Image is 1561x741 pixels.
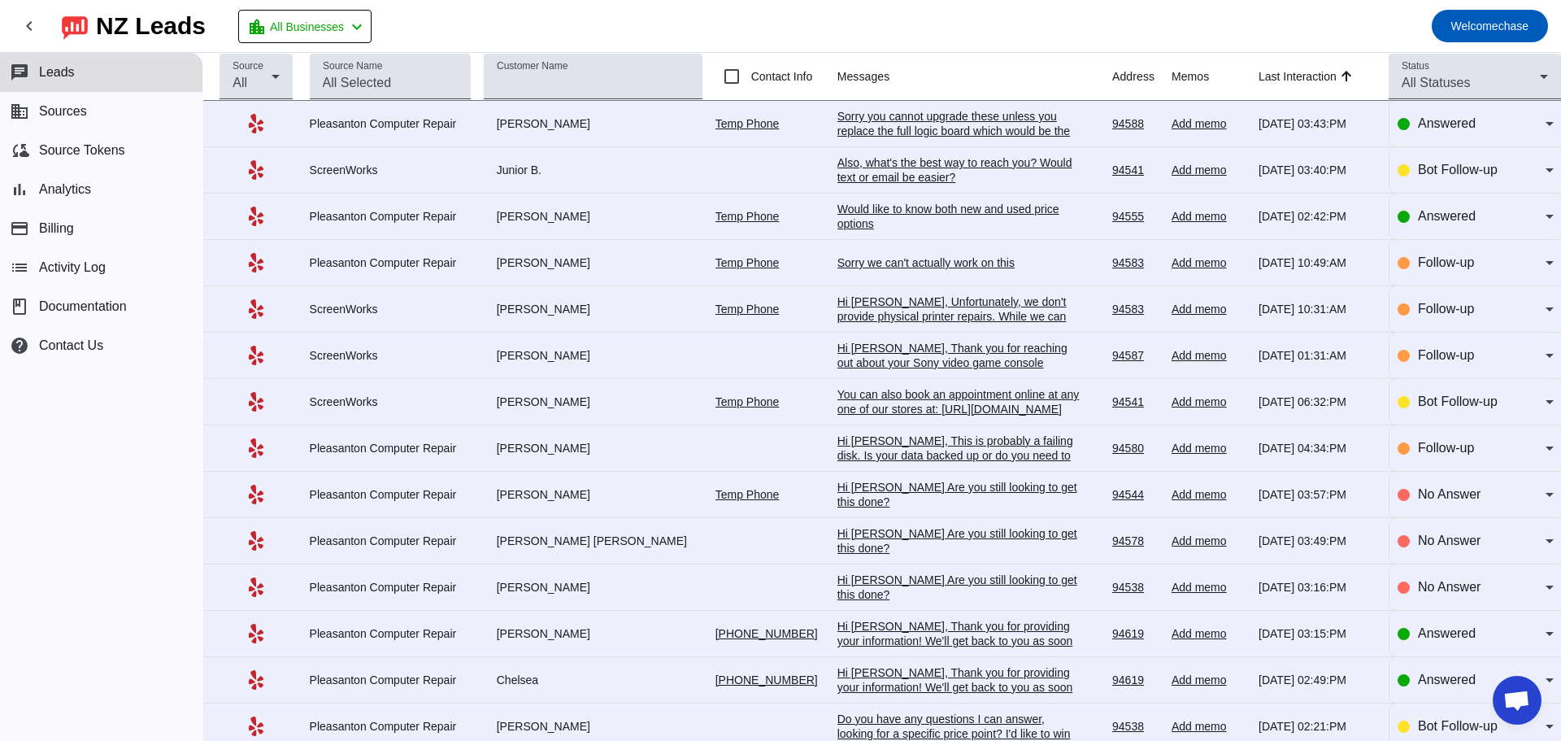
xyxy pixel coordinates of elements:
[1259,534,1376,548] div: [DATE] 03:49:PM
[837,341,1081,443] div: Hi [PERSON_NAME], Thank you for reaching out about your Sony video game console support. Unfortun...
[246,160,266,180] mat-icon: Yelp
[310,116,471,131] div: Pleasanton Computer Repair
[1112,116,1159,131] div: 94588
[1418,209,1476,223] span: Answered
[96,15,206,37] div: NZ Leads
[323,73,458,93] input: All Selected
[246,207,266,226] mat-icon: Yelp
[1418,116,1476,130] span: Answered
[1402,76,1470,89] span: All Statuses
[39,182,91,197] span: Analytics
[1259,163,1376,177] div: [DATE] 03:40:PM
[1112,209,1159,224] div: 94555
[1112,53,1172,101] th: Address
[20,16,39,36] mat-icon: chevron_left
[1259,719,1376,734] div: [DATE] 02:21:PM
[246,346,266,365] mat-icon: Yelp
[1418,626,1476,640] span: Answered
[1112,441,1159,455] div: 94580
[1259,626,1376,641] div: [DATE] 03:15:PM
[310,673,471,687] div: Pleasanton Computer Repair
[1172,441,1246,455] div: Add memo
[1432,10,1548,42] button: Welcomechase
[246,114,266,133] mat-icon: Yelp
[1418,255,1474,269] span: Follow-up
[39,104,87,119] span: Sources
[484,116,702,131] div: [PERSON_NAME]
[1418,302,1474,316] span: Follow-up
[310,626,471,641] div: Pleasanton Computer Repair
[1112,487,1159,502] div: 94544
[715,303,780,316] a: Temp Phone
[10,141,29,160] mat-icon: cloud_sync
[1112,255,1159,270] div: 94583
[246,253,266,272] mat-icon: Yelp
[837,255,1081,270] div: Sorry we can't actually work on this
[837,294,1081,412] div: Hi [PERSON_NAME], Unfortunately, we don't provide physical printer repairs. While we can help wit...
[484,673,702,687] div: Chelsea
[1418,673,1476,687] span: Answered
[270,15,344,38] span: All Businesses
[837,434,1081,521] div: Hi [PERSON_NAME], This is probably a failing disk. Is your data backed up or do you need to keep ...
[1172,487,1246,502] div: Add memo
[233,76,247,89] span: All
[10,180,29,199] mat-icon: bar_chart
[1259,394,1376,409] div: [DATE] 06:32:PM
[246,438,266,458] mat-icon: Yelp
[1112,302,1159,316] div: 94583
[1172,673,1246,687] div: Add memo
[1418,719,1498,733] span: Bot Follow-up
[310,394,471,409] div: ScreenWorks
[1112,719,1159,734] div: 94538
[484,394,702,409] div: [PERSON_NAME]
[1259,116,1376,131] div: [DATE] 03:43:PM
[715,117,780,130] a: Temp Phone
[246,299,266,319] mat-icon: Yelp
[247,17,267,37] mat-icon: location_city
[310,255,471,270] div: Pleasanton Computer Repair
[238,10,372,43] button: All Businesses
[323,61,382,72] mat-label: Source Name
[1259,580,1376,595] div: [DATE] 03:16:PM
[484,255,702,270] div: [PERSON_NAME]
[10,258,29,277] mat-icon: list
[484,348,702,363] div: [PERSON_NAME]
[484,626,702,641] div: [PERSON_NAME]
[310,580,471,595] div: Pleasanton Computer Repair
[1112,348,1159,363] div: 94587
[748,68,813,85] label: Contact Info
[837,53,1112,101] th: Messages
[246,670,266,690] mat-icon: Yelp
[310,348,471,363] div: ScreenWorks
[10,297,29,316] span: book
[715,256,780,269] a: Temp Phone
[246,392,266,412] mat-icon: Yelp
[837,155,1081,185] div: Also, what's the best way to reach you? Would text or email be easier?​
[1112,394,1159,409] div: 94541
[715,673,818,687] a: [PHONE_NUMBER]
[39,338,103,353] span: Contact Us
[1259,302,1376,316] div: [DATE] 10:31:AM
[837,619,1081,663] div: Hi [PERSON_NAME], Thank you for providing your information! We'll get back to you as soon as poss...
[246,485,266,504] mat-icon: Yelp
[1418,163,1498,177] span: Bot Follow-up
[10,102,29,121] mat-icon: business
[497,61,567,72] mat-label: Customer Name
[1172,302,1246,316] div: Add memo
[347,17,367,37] mat-icon: chevron_left
[10,63,29,82] mat-icon: chat
[1172,53,1259,101] th: Memos
[246,531,266,551] mat-icon: Yelp
[1259,348,1376,363] div: [DATE] 01:31:AM
[1451,20,1498,33] span: Welcome
[1172,580,1246,595] div: Add memo
[10,219,29,238] mat-icon: payment
[837,202,1081,231] div: Would like to know both new and used price options
[1172,534,1246,548] div: Add memo
[39,143,125,158] span: Source Tokens
[1418,348,1474,362] span: Follow-up
[310,719,471,734] div: Pleasanton Computer Repair
[310,534,471,548] div: Pleasanton Computer Repair
[1172,163,1246,177] div: Add memo
[1418,580,1481,594] span: No Answer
